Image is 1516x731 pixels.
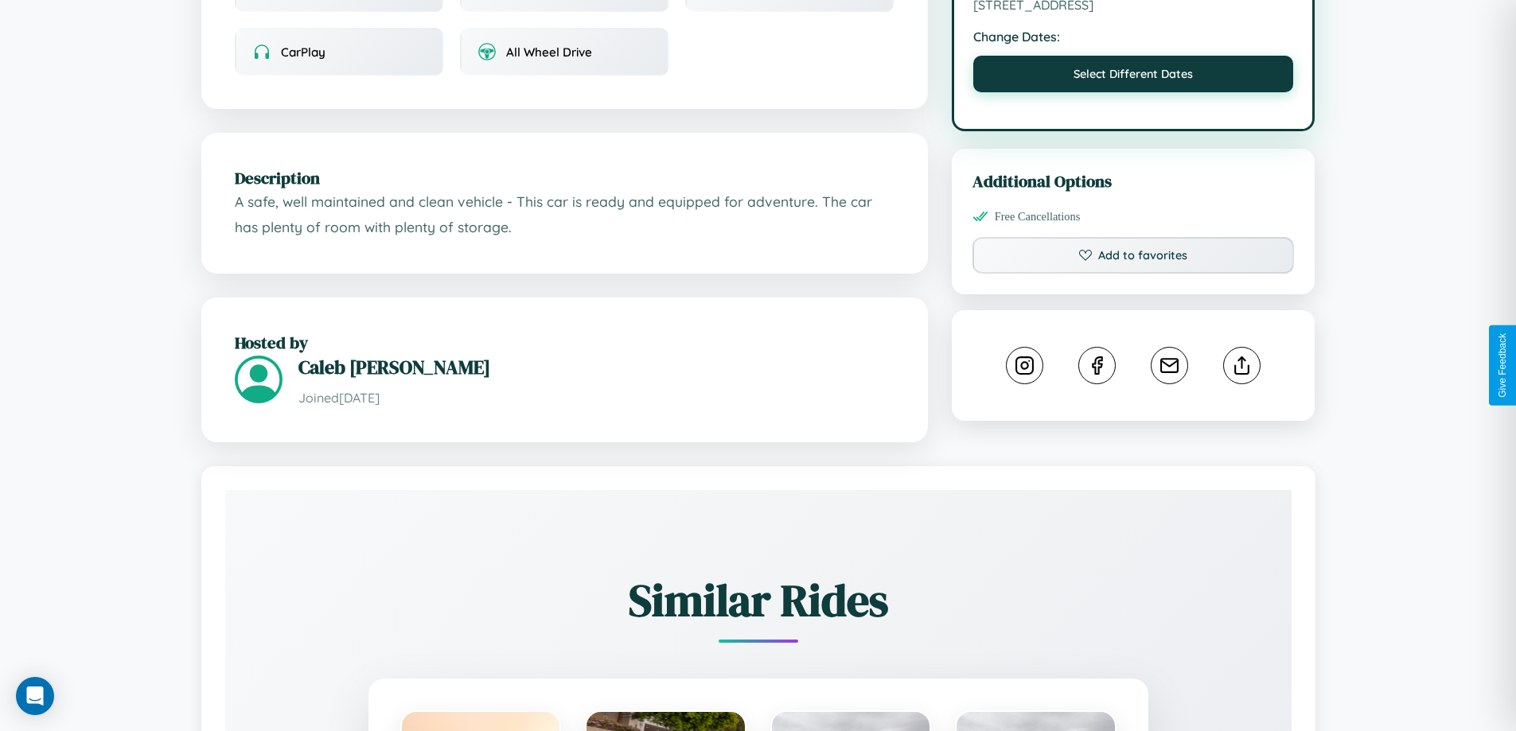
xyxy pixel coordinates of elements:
[235,189,894,239] p: A safe, well maintained and clean vehicle - This car is ready and equipped for adventure. The car...
[235,331,894,354] h2: Hosted by
[16,677,54,715] div: Open Intercom Messenger
[235,166,894,189] h2: Description
[973,56,1294,92] button: Select Different Dates
[973,29,1294,45] strong: Change Dates:
[298,387,894,410] p: Joined [DATE]
[1497,333,1508,398] div: Give Feedback
[506,45,592,60] span: All Wheel Drive
[281,570,1236,631] h2: Similar Rides
[972,237,1295,274] button: Add to favorites
[281,45,325,60] span: CarPlay
[995,210,1081,224] span: Free Cancellations
[298,354,894,380] h3: Caleb [PERSON_NAME]
[972,169,1295,192] h3: Additional Options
